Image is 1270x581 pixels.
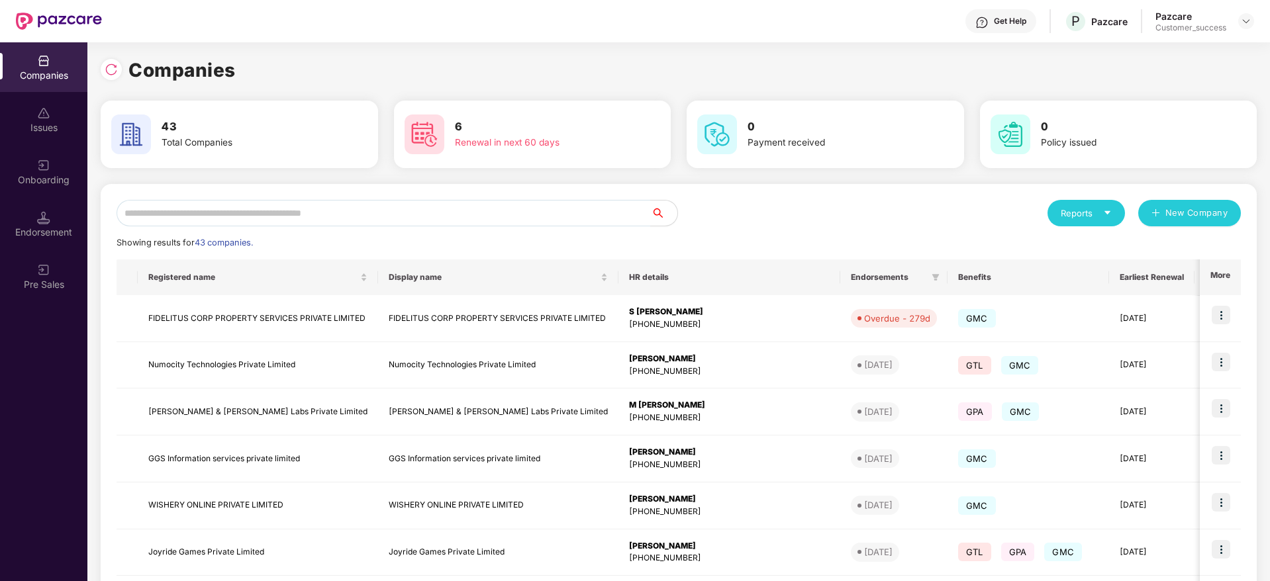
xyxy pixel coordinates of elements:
div: S [PERSON_NAME] [629,306,830,318]
th: HR details [618,259,840,295]
td: Joyride Games Private Limited [378,529,618,576]
div: Get Help [994,16,1026,26]
img: icon [1212,446,1230,465]
td: WISHERY ONLINE PRIVATE LIMITED [378,482,618,529]
h3: 0 [748,118,914,136]
div: [PHONE_NUMBER] [629,506,830,518]
div: Reports [1061,206,1112,220]
div: Payment received [748,136,914,150]
div: [DATE] [864,498,893,512]
span: Display name [389,272,598,283]
td: WISHERY ONLINE PRIVATE LIMITED [138,482,378,529]
img: New Pazcare Logo [16,13,102,30]
td: Joyride Games Private Limited [138,529,378,576]
span: GMC [958,309,996,328]
div: [PERSON_NAME] [629,353,830,365]
img: svg+xml;base64,PHN2ZyB3aWR0aD0iMTQuNSIgaGVpZ2h0PSIxNC41IiB2aWV3Qm94PSIwIDAgMTYgMTYiIGZpbGw9Im5vbm... [37,211,50,224]
div: [PHONE_NUMBER] [629,365,830,378]
div: Pazcare [1155,10,1226,22]
div: [PERSON_NAME] [629,446,830,459]
img: svg+xml;base64,PHN2ZyB3aWR0aD0iMjAiIGhlaWdodD0iMjAiIHZpZXdCb3g9IjAgMCAyMCAyMCIgZmlsbD0ibm9uZSIgeG... [37,263,50,277]
td: FIDELITUS CORP PROPERTY SERVICES PRIVATE LIMITED [138,295,378,342]
div: Renewal in next 60 days [455,136,622,150]
span: Showing results for [117,238,253,247]
td: [DATE] [1109,295,1195,342]
td: Numocity Technologies Private Limited [138,342,378,389]
td: [PERSON_NAME] & [PERSON_NAME] Labs Private Limited [378,388,618,435]
div: [PHONE_NUMBER] [629,459,830,471]
div: [PHONE_NUMBER] [629,552,830,564]
span: GPA [1001,543,1035,561]
div: [DATE] [864,452,893,465]
span: caret-down [1103,208,1112,217]
div: Pazcare [1091,15,1128,28]
span: Endorsements [851,272,926,283]
td: FIDELITUS CORP PROPERTY SERVICES PRIVATE LIMITED [378,295,618,342]
div: M [PERSON_NAME] [629,399,830,412]
td: Numocity Technologies Private Limited [378,342,618,389]
th: Earliest Renewal [1109,259,1195,295]
div: Overdue - 279d [864,312,930,325]
div: [DATE] [864,545,893,559]
span: GMC [1044,543,1082,561]
h3: 0 [1041,118,1208,136]
h1: Companies [128,56,236,85]
th: Display name [378,259,618,295]
img: icon [1212,306,1230,324]
div: Total Companies [162,136,328,150]
span: GMC [1002,402,1040,421]
span: P [1071,13,1080,29]
img: icon [1212,399,1230,418]
span: Registered name [148,272,358,283]
h3: 6 [455,118,622,136]
img: svg+xml;base64,PHN2ZyBpZD0iQ29tcGFuaWVzIiB4bWxucz0iaHR0cDovL3d3dy53My5vcmcvMjAwMC9zdmciIHdpZHRoPS... [37,54,50,67]
th: Registered name [138,259,378,295]
th: More [1200,259,1241,295]
img: svg+xml;base64,PHN2ZyBpZD0iSGVscC0zMngzMiIgeG1sbnM9Imh0dHA6Ly93d3cudzMub3JnLzIwMDAvc3ZnIiB3aWR0aD... [975,16,989,29]
span: filter [929,269,942,285]
div: Customer_success [1155,22,1226,33]
td: GGS Information services private limited [138,435,378,482]
span: GMC [958,449,996,468]
div: [PERSON_NAME] [629,493,830,506]
h3: 43 [162,118,328,136]
div: [PERSON_NAME] [629,540,830,553]
div: [PHONE_NUMBER] [629,318,830,331]
span: GPA [958,402,992,421]
img: svg+xml;base64,PHN2ZyB3aWR0aD0iMjAiIGhlaWdodD0iMjAiIHZpZXdCb3g9IjAgMCAyMCAyMCIgZmlsbD0ibm9uZSIgeG... [37,159,50,172]
img: svg+xml;base64,PHN2ZyB4bWxucz0iaHR0cDovL3d3dy53My5vcmcvMjAwMC9zdmciIHdpZHRoPSI2MCIgaGVpZ2h0PSI2MC... [111,114,151,154]
img: icon [1212,353,1230,371]
img: svg+xml;base64,PHN2ZyB4bWxucz0iaHR0cDovL3d3dy53My5vcmcvMjAwMC9zdmciIHdpZHRoPSI2MCIgaGVpZ2h0PSI2MC... [405,114,444,154]
td: [DATE] [1109,388,1195,435]
span: filter [932,273,940,281]
img: svg+xml;base64,PHN2ZyBpZD0iRHJvcGRvd24tMzJ4MzIiIHhtbG5zPSJodHRwOi8vd3d3LnczLm9yZy8yMDAwL3N2ZyIgd2... [1241,16,1251,26]
span: plus [1151,208,1160,219]
button: plusNew Company [1138,200,1241,226]
td: [PERSON_NAME] & [PERSON_NAME] Labs Private Limited [138,388,378,435]
th: Issues [1195,259,1251,295]
div: [PHONE_NUMBER] [629,412,830,424]
img: svg+xml;base64,PHN2ZyB4bWxucz0iaHR0cDovL3d3dy53My5vcmcvMjAwMC9zdmciIHdpZHRoPSI2MCIgaGVpZ2h0PSI2MC... [697,114,737,154]
span: New Company [1165,206,1228,220]
div: Policy issued [1041,136,1208,150]
span: GMC [1001,356,1039,375]
button: search [650,200,678,226]
img: icon [1212,493,1230,512]
td: [DATE] [1109,529,1195,576]
span: GTL [958,356,991,375]
td: [DATE] [1109,435,1195,482]
td: GGS Information services private limited [378,435,618,482]
span: search [650,208,677,218]
span: GMC [958,496,996,515]
td: [DATE] [1109,482,1195,529]
span: 43 companies. [195,238,253,247]
img: icon [1212,540,1230,559]
div: [DATE] [864,358,893,371]
th: Benefits [948,259,1109,295]
img: svg+xml;base64,PHN2ZyBpZD0iUmVsb2FkLTMyeDMyIiB4bWxucz0iaHR0cDovL3d3dy53My5vcmcvMjAwMC9zdmciIHdpZH... [105,63,118,76]
img: svg+xml;base64,PHN2ZyBpZD0iSXNzdWVzX2Rpc2FibGVkIiB4bWxucz0iaHR0cDovL3d3dy53My5vcmcvMjAwMC9zdmciIH... [37,107,50,120]
span: GTL [958,543,991,561]
img: svg+xml;base64,PHN2ZyB4bWxucz0iaHR0cDovL3d3dy53My5vcmcvMjAwMC9zdmciIHdpZHRoPSI2MCIgaGVpZ2h0PSI2MC... [991,114,1030,154]
div: [DATE] [864,405,893,418]
td: [DATE] [1109,342,1195,389]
